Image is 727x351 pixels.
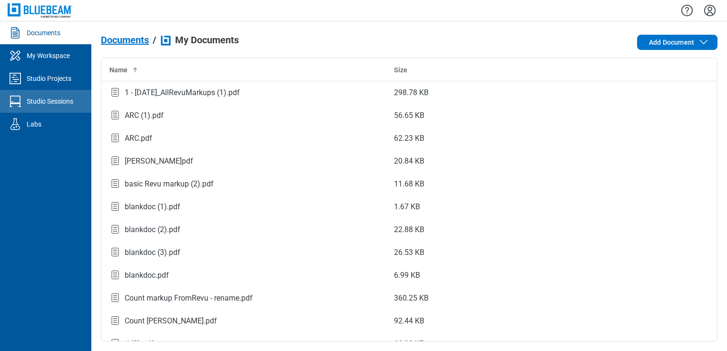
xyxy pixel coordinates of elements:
td: 360.25 KB [386,287,671,310]
div: Documents [27,28,60,38]
div: [PERSON_NAME]pdf [125,156,193,167]
td: 22.88 KB [386,218,671,241]
div: blankdoc.pdf [125,270,169,281]
td: 62.23 KB [386,127,671,150]
td: 26.53 KB [386,241,671,264]
td: 20.84 KB [386,150,671,173]
span: Add Document [649,38,694,47]
img: Bluebeam, Inc. [8,3,72,17]
svg: Studio Sessions [8,94,23,109]
span: Documents [101,35,149,45]
span: My Documents [175,35,239,45]
div: Name [109,65,379,75]
div: d (3).pdf [125,338,154,350]
svg: Labs [8,117,23,132]
td: 11.68 KB [386,173,671,195]
td: 298.78 KB [386,81,671,104]
td: 92.44 KB [386,310,671,332]
td: 1.67 KB [386,195,671,218]
div: / [153,35,156,45]
svg: Documents [8,25,23,40]
div: ARC (1).pdf [125,110,164,121]
div: Studio Projects [27,74,71,83]
div: Labs [27,119,41,129]
td: 56.65 KB [386,104,671,127]
button: Add Document [637,35,717,50]
div: blankdoc (2).pdf [125,224,180,235]
svg: My Workspace [8,48,23,63]
div: ARC.pdf [125,133,152,144]
div: Size [394,65,664,75]
div: blankdoc (1).pdf [125,201,180,213]
div: Studio Sessions [27,97,73,106]
div: Count [PERSON_NAME].pdf [125,315,217,327]
div: 1 - [DATE]_AllRevuMarkups (1).pdf [125,87,240,98]
div: blankdoc (3).pdf [125,247,180,258]
td: 6.99 KB [386,264,671,287]
button: Settings [702,2,717,19]
div: basic Revu markup (2).pdf [125,178,214,190]
svg: Studio Projects [8,71,23,86]
div: Count markup FromRevu - rename.pdf [125,292,253,304]
div: My Workspace [27,51,70,60]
